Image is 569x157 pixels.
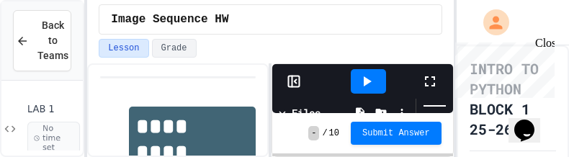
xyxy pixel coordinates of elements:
[322,127,327,139] span: /
[449,37,555,98] iframe: chat widget
[152,39,197,58] button: Grade
[362,127,430,139] span: Submit Answer
[27,122,80,155] span: No time set
[27,104,80,116] span: LAB 1
[468,6,513,39] div: My Account
[6,6,99,91] div: Chat with us now!Close
[37,18,68,63] span: Back to Teams
[308,126,319,140] span: -
[470,58,556,139] h1: INTRO TO PYTHON BLOCK 1 25-26
[111,11,228,28] span: Image Sequence HW
[292,105,321,120] div: Files
[329,127,339,139] span: 10
[99,39,148,58] button: Lesson
[508,99,555,143] iframe: chat widget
